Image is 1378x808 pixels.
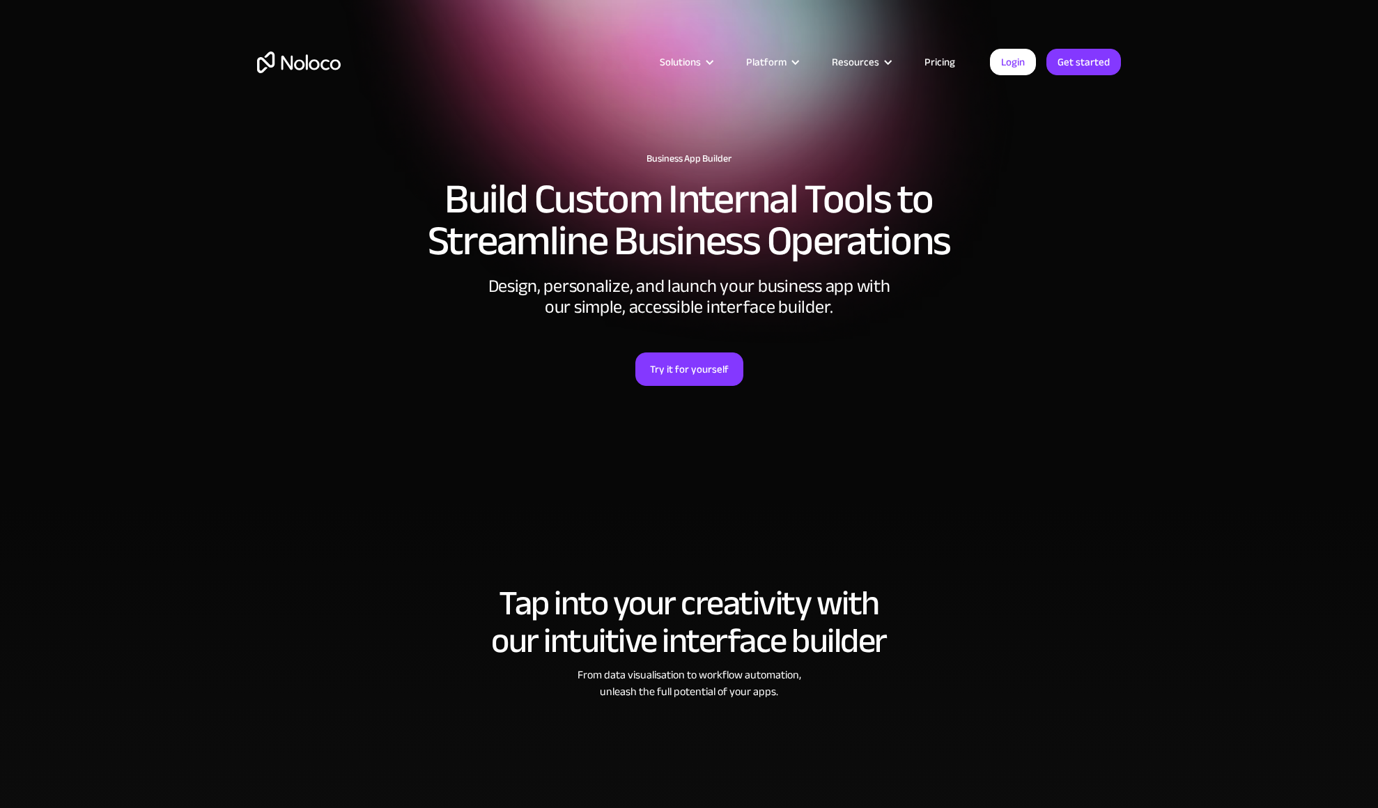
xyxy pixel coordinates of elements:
a: Pricing [907,53,973,71]
div: Resources [832,53,879,71]
h1: Business App Builder [257,153,1121,164]
a: Try it for yourself [635,352,743,386]
h2: Tap into your creativity with our intuitive interface builder [257,584,1121,660]
div: Platform [746,53,787,71]
a: Login [990,49,1036,75]
div: Solutions [660,53,701,71]
div: Resources [814,53,907,71]
div: Design, personalize, and launch your business app with our simple, accessible interface builder. [480,276,898,318]
div: Platform [729,53,814,71]
a: Get started [1046,49,1121,75]
div: Solutions [642,53,729,71]
h2: Build Custom Internal Tools to Streamline Business Operations [257,178,1121,262]
div: From data visualisation to workflow automation, unleash the full potential of your apps. [257,667,1121,700]
a: home [257,52,341,73]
